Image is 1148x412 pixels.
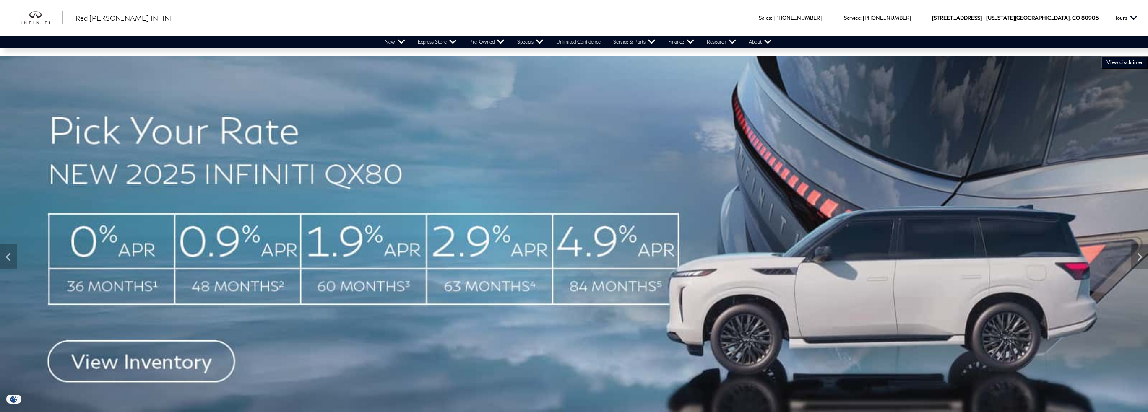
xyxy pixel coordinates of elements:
[21,11,63,25] a: infiniti
[4,395,23,404] img: Opt-Out Icon
[607,36,662,48] a: Service & Parts
[771,15,772,21] span: :
[21,11,63,25] img: INFINITI
[844,15,860,21] span: Service
[700,36,742,48] a: Research
[863,15,911,21] a: [PHONE_NUMBER]
[1101,56,1148,69] button: VIEW DISCLAIMER
[662,36,700,48] a: Finance
[1131,244,1148,269] div: Next
[759,15,771,21] span: Sales
[75,13,178,23] a: Red [PERSON_NAME] INFINITI
[932,15,1099,21] a: [STREET_ADDRESS] • [US_STATE][GEOGRAPHIC_DATA], CO 80905
[860,15,862,21] span: :
[463,36,511,48] a: Pre-Owned
[75,14,178,22] span: Red [PERSON_NAME] INFINITI
[1106,59,1143,66] span: VIEW DISCLAIMER
[4,395,23,404] section: Click to Open Cookie Consent Modal
[411,36,463,48] a: Express Store
[773,15,822,21] a: [PHONE_NUMBER]
[511,36,550,48] a: Specials
[378,36,411,48] a: New
[742,36,778,48] a: About
[378,36,778,48] nav: Main Navigation
[550,36,607,48] a: Unlimited Confidence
